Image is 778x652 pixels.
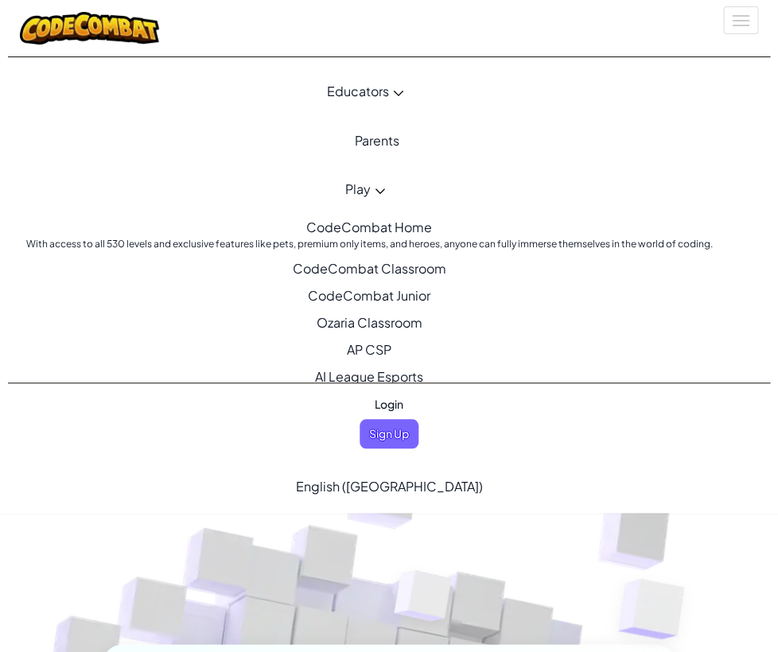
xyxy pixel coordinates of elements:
span: Play [345,180,371,197]
a: English ([GEOGRAPHIC_DATA]) [288,464,491,507]
button: Login [365,390,413,419]
a: Parents [8,118,746,161]
div: With access to all 530 levels and exclusive features like pets, premium only items, and heroes, a... [16,237,722,251]
button: Sign Up [360,419,418,448]
img: CodeCombat logo [20,12,159,45]
span: Educators [327,83,389,99]
span: English ([GEOGRAPHIC_DATA]) [296,478,483,495]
